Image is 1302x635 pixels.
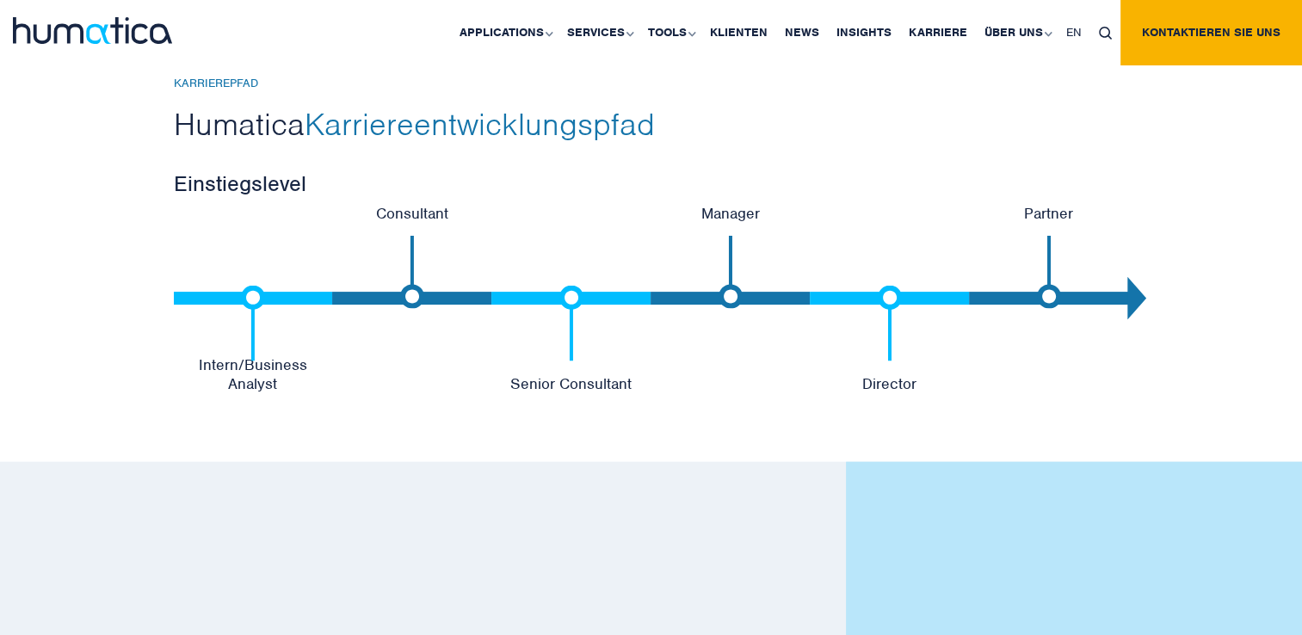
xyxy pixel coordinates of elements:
[559,286,583,361] img: b_line
[1037,236,1061,309] img: b_line2
[13,17,172,44] img: logo
[1099,27,1112,40] img: search_icon
[174,170,1129,197] h3: Einstiegslevel
[400,236,424,309] img: b_line2
[719,236,743,309] img: b_line2
[241,286,265,361] img: b_line
[174,77,1129,91] h6: Karrierepfad
[174,355,333,393] p: Intern/Business Analyst
[174,104,1129,144] h2: Humatica
[305,104,655,144] span: Karriereentwicklungspfad
[810,374,969,393] p: Director
[491,374,651,393] p: Senior Consultant
[651,204,810,223] p: Manager
[878,286,902,361] img: b_line
[1066,25,1082,40] span: EN
[969,204,1128,223] p: Partner
[1127,277,1146,320] img: Polygon
[332,204,491,223] p: Consultant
